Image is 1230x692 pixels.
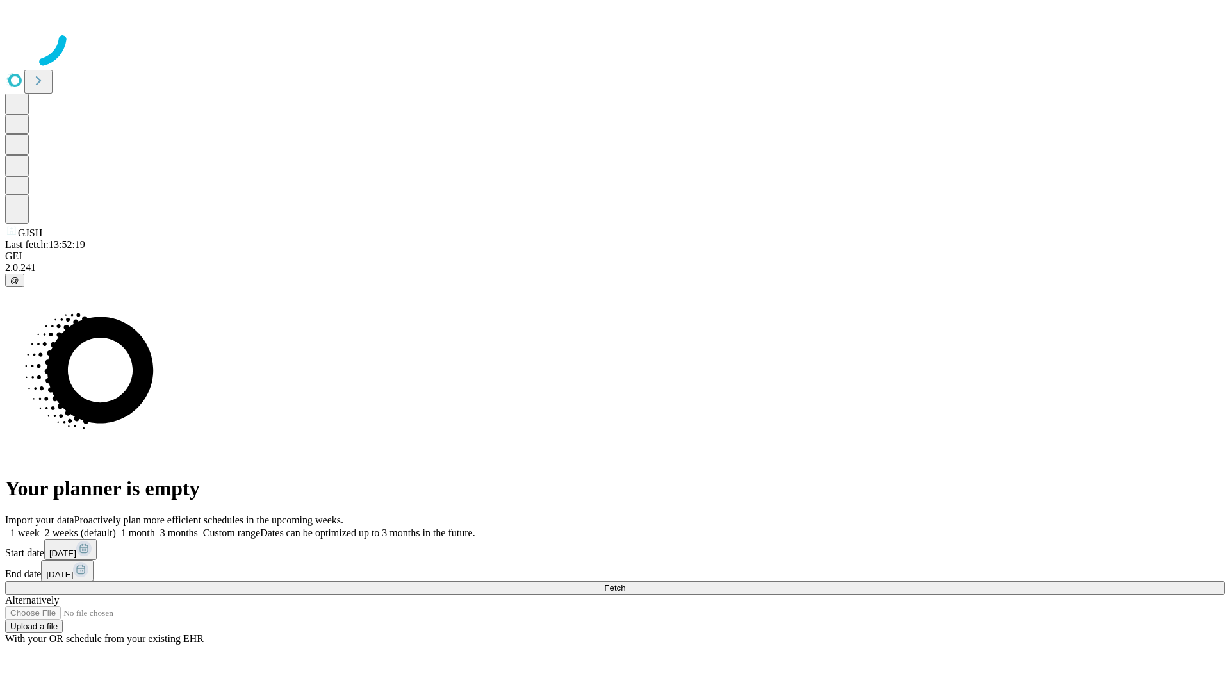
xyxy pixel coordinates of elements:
[5,595,59,605] span: Alternatively
[5,633,204,644] span: With your OR schedule from your existing EHR
[10,276,19,285] span: @
[5,560,1225,581] div: End date
[5,581,1225,595] button: Fetch
[5,251,1225,262] div: GEI
[604,583,625,593] span: Fetch
[5,274,24,287] button: @
[10,527,40,538] span: 1 week
[5,239,85,250] span: Last fetch: 13:52:19
[44,539,97,560] button: [DATE]
[160,527,198,538] span: 3 months
[5,539,1225,560] div: Start date
[74,515,343,525] span: Proactively plan more efficient schedules in the upcoming weeks.
[45,527,116,538] span: 2 weeks (default)
[5,515,74,525] span: Import your data
[5,620,63,633] button: Upload a file
[121,527,155,538] span: 1 month
[41,560,94,581] button: [DATE]
[49,548,76,558] span: [DATE]
[18,227,42,238] span: GJSH
[260,527,475,538] span: Dates can be optimized up to 3 months in the future.
[46,570,73,579] span: [DATE]
[5,477,1225,500] h1: Your planner is empty
[203,527,260,538] span: Custom range
[5,262,1225,274] div: 2.0.241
